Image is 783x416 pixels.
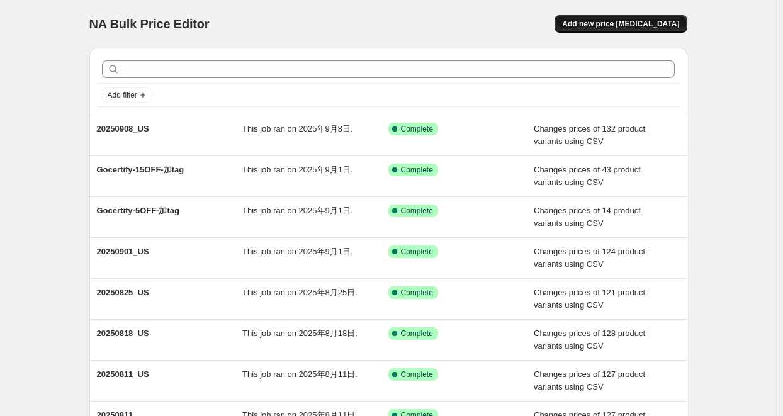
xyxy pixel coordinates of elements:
[242,369,358,379] span: This job ran on 2025年8月11日.
[97,206,179,215] span: Gocertify-5OFF-加tag
[242,124,353,133] span: This job ran on 2025年9月8日.
[97,165,184,174] span: Gocertify-15OFF-加tag
[401,329,433,339] span: Complete
[242,247,353,256] span: This job ran on 2025年9月1日.
[401,369,433,379] span: Complete
[534,369,645,391] span: Changes prices of 127 product variants using CSV
[534,124,645,146] span: Changes prices of 132 product variants using CSV
[242,329,358,338] span: This job ran on 2025年8月18日.
[401,247,433,257] span: Complete
[401,165,433,175] span: Complete
[108,90,137,100] span: Add filter
[242,165,353,174] span: This job ran on 2025年9月1日.
[534,206,641,228] span: Changes prices of 14 product variants using CSV
[555,15,687,33] button: Add new price [MEDICAL_DATA]
[102,87,152,103] button: Add filter
[401,124,433,134] span: Complete
[89,17,210,31] span: NA Bulk Price Editor
[242,206,353,215] span: This job ran on 2025年9月1日.
[401,206,433,216] span: Complete
[97,329,149,338] span: 20250818_US
[97,288,149,297] span: 20250825_US
[534,247,645,269] span: Changes prices of 124 product variants using CSV
[534,165,641,187] span: Changes prices of 43 product variants using CSV
[534,329,645,351] span: Changes prices of 128 product variants using CSV
[97,369,149,379] span: 20250811_US
[562,19,679,29] span: Add new price [MEDICAL_DATA]
[97,124,149,133] span: 20250908_US
[97,247,149,256] span: 20250901_US
[242,288,358,297] span: This job ran on 2025年8月25日.
[401,288,433,298] span: Complete
[534,288,645,310] span: Changes prices of 121 product variants using CSV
